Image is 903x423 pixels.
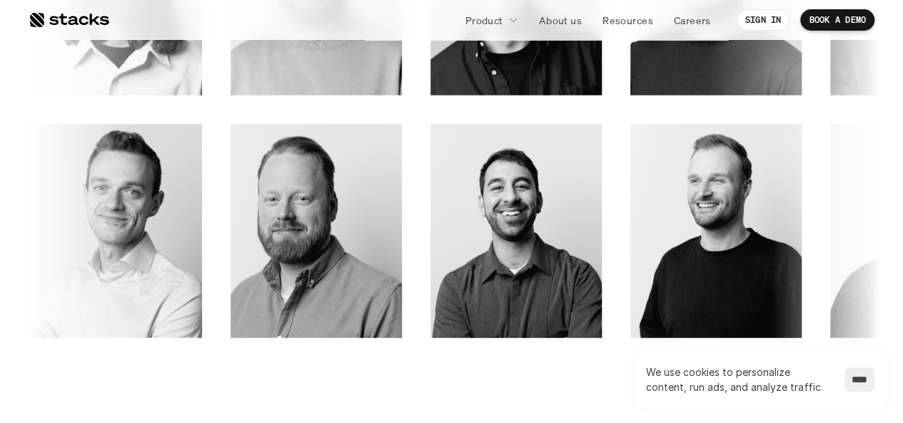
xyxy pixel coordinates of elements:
p: BOOK A DEMO [809,15,866,25]
p: We use cookies to personalize content, run ads, and analyze traffic. [646,365,830,394]
p: SIGN IN [745,15,782,25]
a: Careers [665,7,720,33]
p: Careers [674,13,711,28]
a: BOOK A DEMO [800,9,874,31]
a: About us [530,7,590,33]
a: Resources [594,7,662,33]
p: Resources [602,13,653,28]
p: Product [465,13,503,28]
a: SIGN IN [737,9,790,31]
p: About us [539,13,582,28]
